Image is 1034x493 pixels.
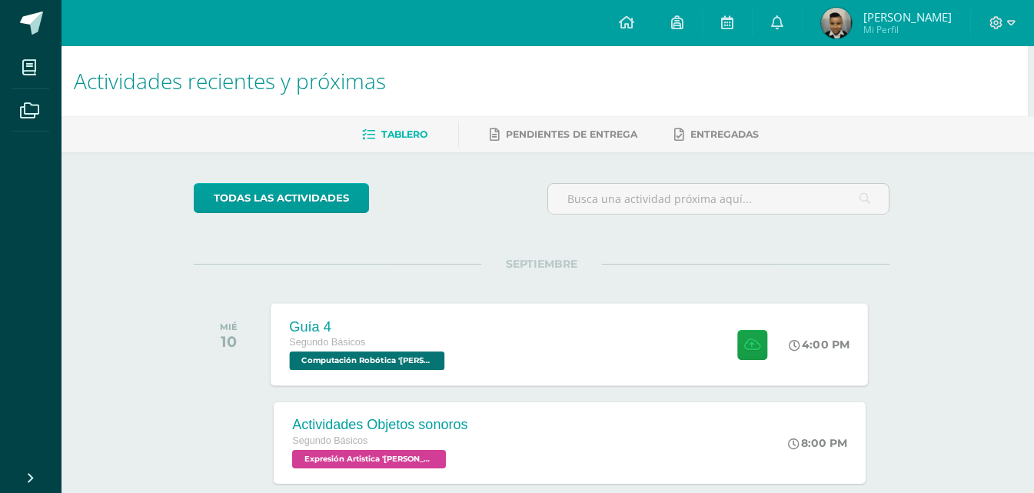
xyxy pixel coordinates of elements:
a: Pendientes de entrega [490,122,637,147]
span: Entregadas [690,128,759,140]
div: 8:00 PM [788,436,847,450]
span: Pendientes de entrega [506,128,637,140]
input: Busca una actividad próxima aquí... [548,184,889,214]
span: [PERSON_NAME] [863,9,952,25]
div: 10 [220,332,238,351]
img: a08e2d5dd46b7f53e439283051b2a3c3.png [821,8,852,38]
span: Expresión Artistica 'Miguel Angel ' [292,450,446,468]
span: Computación Robótica 'Miguel Angel' [290,351,445,370]
a: Tablero [362,122,427,147]
span: SEPTIEMBRE [481,257,602,271]
div: MIÉ [220,321,238,332]
span: Segundo Básicos [292,435,367,446]
span: Actividades recientes y próximas [74,66,386,95]
div: Actividades Objetos sonoros [292,417,467,433]
div: Guía 4 [290,318,449,335]
span: Segundo Básicos [290,337,366,348]
a: todas las Actividades [194,183,369,213]
a: Entregadas [674,122,759,147]
span: Tablero [381,128,427,140]
div: 4:00 PM [790,338,850,351]
span: Mi Perfil [863,23,952,36]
